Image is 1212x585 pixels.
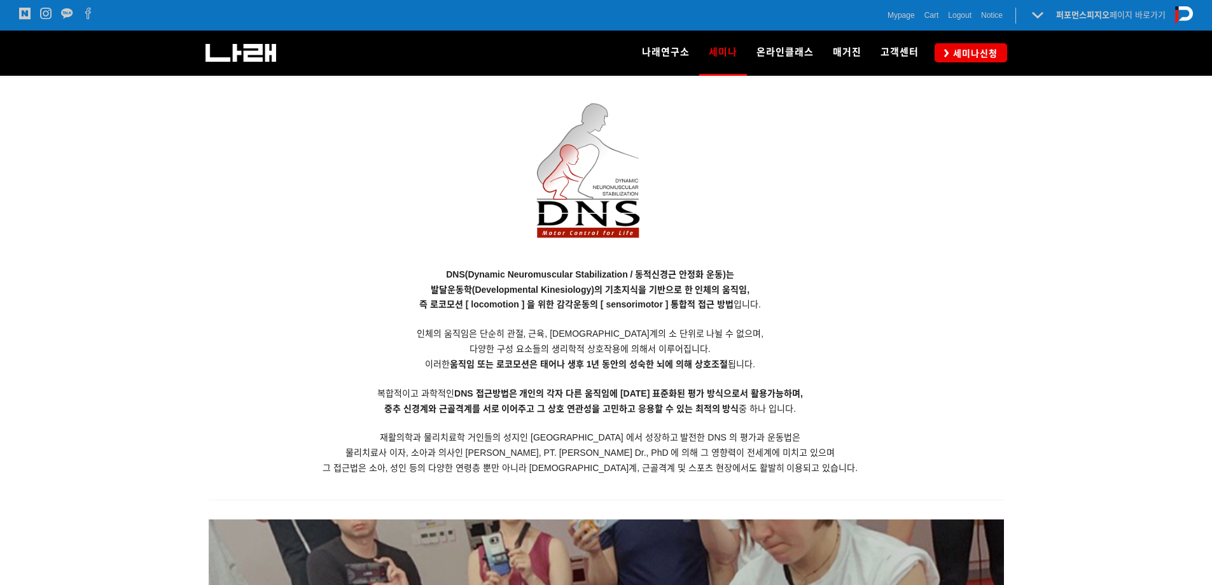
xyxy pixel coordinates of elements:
span: 다양한 구성 요소들의 생리학적 상호작용에 의해서 이루어집니다. [470,344,710,354]
a: Logout [948,9,972,22]
strong: 퍼포먼스피지오 [1056,10,1110,20]
a: Notice [981,9,1003,22]
span: 그 접근법은 소아, 성인 등의 다양한 연령층 뿐만 아니라 [DEMOGRAPHIC_DATA]계, 근골격계 및 스포츠 현장에서도 활발히 이용되고 있습니다. [323,463,858,473]
span: 물리치료사 이자, 소아과 의사인 [PERSON_NAME], PT. [PERSON_NAME] Dr., PhD 에 의해 그 영향력이 전세계에 미치고 있으며 [345,448,835,458]
a: 매거진 [823,31,871,75]
strong: 즉 로코모션 [ locomotion ] 을 위한 감각운동의 [ sensorimotor ] 통합적 접근 방법 [419,299,734,309]
a: Cart [924,9,939,22]
span: 이러한 됩니다. [425,359,755,369]
a: 고객센터 [871,31,928,75]
span: 온라인클래스 [756,46,814,58]
span: 나래연구소 [642,46,690,58]
span: 복합적이고 과학적인 [377,388,803,398]
a: 온라인클래스 [747,31,823,75]
strong: DNS 접근방법은 개인의 각자 다른 움직임에 [DATE] 표준화된 평가 방식으로서 활용가능하며, [454,388,803,398]
span: 매거진 [833,46,861,58]
a: 퍼포먼스피지오페이지 바로가기 [1056,10,1166,20]
span: 입니다. [419,299,761,309]
a: 나래연구소 [632,31,699,75]
a: 세미나 [699,31,747,75]
span: 중 하나 입니다. [384,404,796,414]
a: 세미나신청 [935,43,1007,62]
span: 세미나신청 [949,47,998,60]
span: 세미나 [709,42,737,62]
strong: DNS(Dynamic Neuromuscular Stabilization / 동적신경근 안정화 운동)는 [446,269,734,279]
img: 2da3928754651.png [523,95,658,264]
span: 인체의 움직임은 단순히 관절, 근육, [DEMOGRAPHIC_DATA]계의 소 단위로 나뉠 수 없으며, [417,328,763,339]
a: Mypage [888,9,915,22]
strong: 움직임 또는 로코모션은 태어나 생후 1년 동안의 성숙한 뇌에 의해 상호조절 [450,359,728,369]
span: 재활의학과 물리치료학 거인들의 성지인 [GEOGRAPHIC_DATA] 에서 성장하고 발전한 DNS 의 평가과 운동법은 [380,432,800,442]
strong: 중추 신경계와 근골격계를 서로 이어주고 그 상호 연관성을 고민하고 응용할 수 있는 최적의 방식 [384,404,739,414]
span: 발달운동학(Developmental Kinesiology)의 기초지식을 기반으로 한 인체의 움직임, [431,285,749,295]
span: 고객센터 [881,46,919,58]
